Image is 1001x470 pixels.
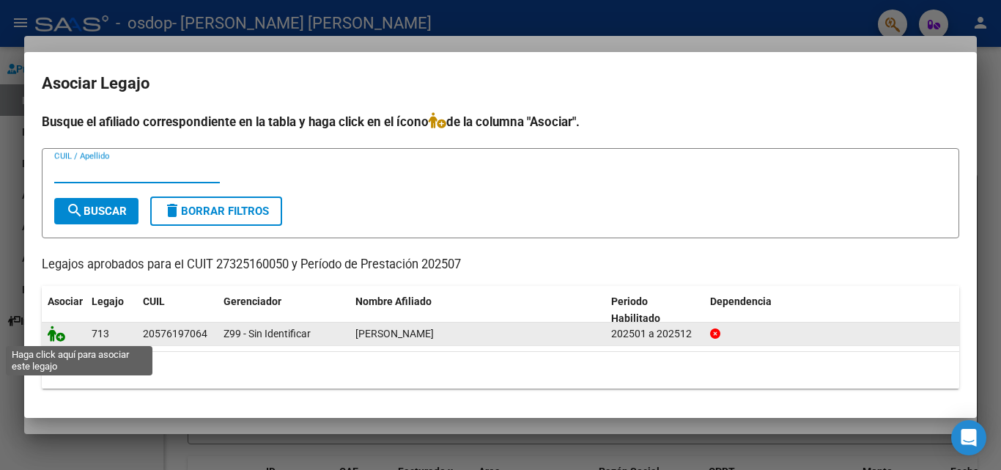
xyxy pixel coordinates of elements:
div: 20576197064 [143,326,207,342]
datatable-header-cell: Gerenciador [218,286,350,334]
span: Dependencia [710,295,772,307]
button: Buscar [54,198,138,224]
span: Legajo [92,295,124,307]
datatable-header-cell: Nombre Afiliado [350,286,605,334]
span: Gerenciador [224,295,281,307]
span: Periodo Habilitado [611,295,660,324]
span: 713 [92,328,109,339]
button: Borrar Filtros [150,197,282,226]
span: CUIL [143,295,165,307]
span: Borrar Filtros [163,205,269,218]
span: Z99 - Sin Identificar [224,328,311,339]
mat-icon: search [66,202,84,219]
datatable-header-cell: CUIL [137,286,218,334]
h2: Asociar Legajo [42,70,959,98]
div: 202501 a 202512 [611,326,698,342]
mat-icon: delete [163,202,181,219]
span: Nombre Afiliado [355,295,432,307]
datatable-header-cell: Dependencia [704,286,960,334]
p: Legajos aprobados para el CUIT 27325160050 y Período de Prestación 202507 [42,256,959,274]
h4: Busque el afiliado correspondiente en la tabla y haga click en el ícono de la columna "Asociar". [42,112,959,131]
span: Asociar [48,295,83,307]
datatable-header-cell: Asociar [42,286,86,334]
div: 1 registros [42,352,959,389]
span: Buscar [66,205,127,218]
div: Open Intercom Messenger [951,420,986,455]
span: ACEVEDO DYLAN [355,328,434,339]
datatable-header-cell: Periodo Habilitado [605,286,704,334]
datatable-header-cell: Legajo [86,286,137,334]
